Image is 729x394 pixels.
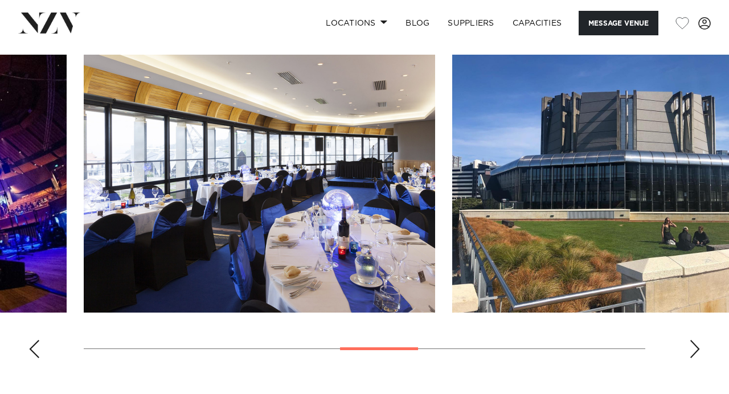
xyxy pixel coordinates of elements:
a: Capacities [503,11,571,35]
a: BLOG [396,11,439,35]
img: nzv-logo.png [18,13,80,33]
swiper-slide: 6 / 11 [84,55,435,313]
a: SUPPLIERS [439,11,503,35]
button: Message Venue [579,11,658,35]
a: Locations [317,11,396,35]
